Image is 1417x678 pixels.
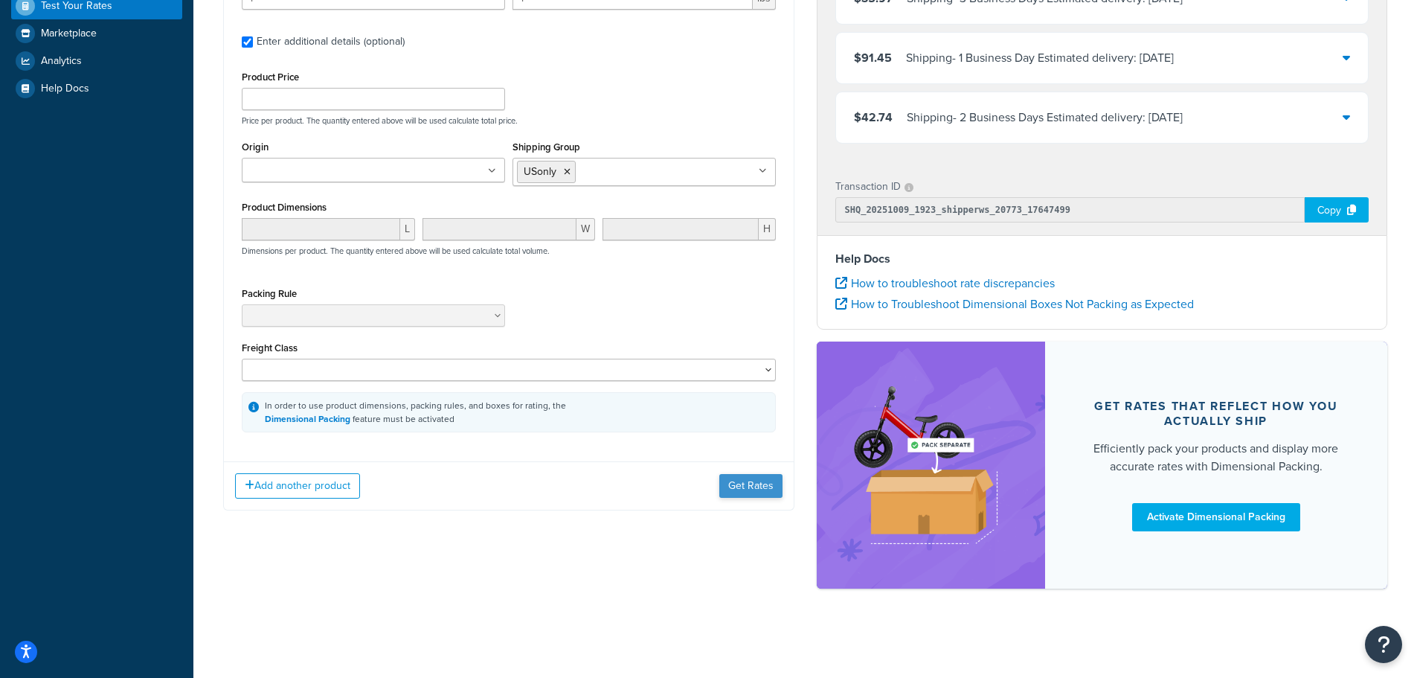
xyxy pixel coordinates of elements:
[242,202,327,213] label: Product Dimensions
[835,275,1055,292] a: How to troubleshoot rate discrepancies
[854,49,892,66] span: $91.45
[854,109,893,126] span: $42.74
[400,218,415,240] span: L
[235,473,360,499] button: Add another product
[906,48,1174,68] div: Shipping - 1 Business Day Estimated delivery: [DATE]
[41,55,82,68] span: Analytics
[242,141,269,153] label: Origin
[242,342,298,354] label: Freight Class
[41,83,89,95] span: Help Docs
[257,31,405,52] div: Enter additional details (optional)
[242,71,299,83] label: Product Price
[265,412,350,426] a: Dimensional Packing
[839,364,1023,566] img: feature-image-dim-d40ad3071a2b3c8e08177464837368e35600d3c5e73b18a22c1e4bb210dc32ac.png
[524,164,556,179] span: USonly
[41,28,97,40] span: Marketplace
[242,36,253,48] input: Enter additional details (optional)
[1132,503,1300,531] a: Activate Dimensional Packing
[11,20,182,47] a: Marketplace
[835,250,1369,268] h4: Help Docs
[11,75,182,102] a: Help Docs
[238,246,550,256] p: Dimensions per product. The quantity entered above will be used calculate total volume.
[719,474,783,498] button: Get Rates
[907,107,1183,128] div: Shipping - 2 Business Days Estimated delivery: [DATE]
[576,218,595,240] span: W
[513,141,580,153] label: Shipping Group
[1081,399,1352,429] div: Get rates that reflect how you actually ship
[835,295,1194,313] a: How to Troubleshoot Dimensional Boxes Not Packing as Expected
[1081,440,1352,476] div: Efficiently pack your products and display more accurate rates with Dimensional Packing.
[1365,626,1402,663] button: Open Resource Center
[835,176,901,197] p: Transaction ID
[265,399,566,426] div: In order to use product dimensions, packing rules, and boxes for rating, the feature must be acti...
[11,48,182,74] a: Analytics
[1305,197,1369,223] div: Copy
[242,288,297,299] label: Packing Rule
[759,218,776,240] span: H
[238,115,780,126] p: Price per product. The quantity entered above will be used calculate total price.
